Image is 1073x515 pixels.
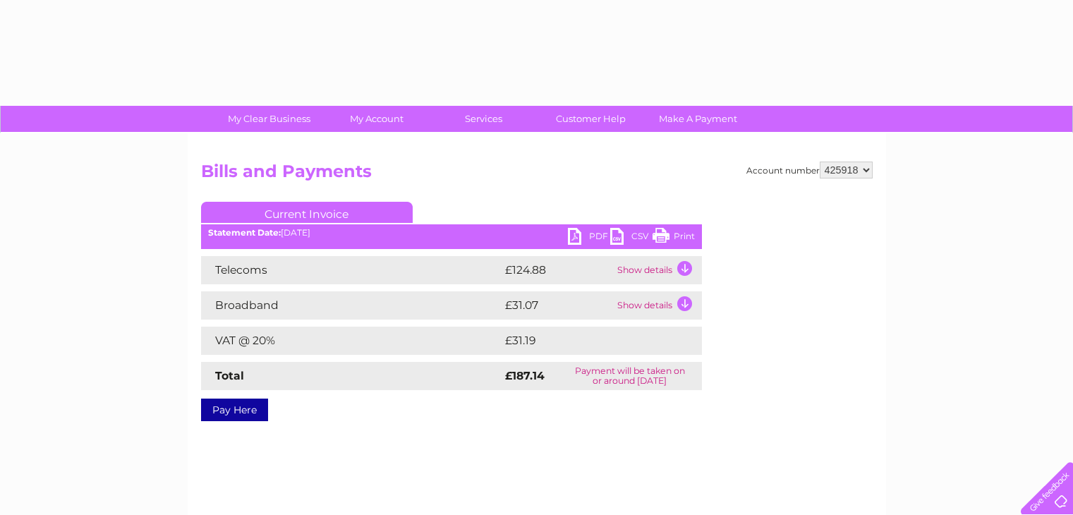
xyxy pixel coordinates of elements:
a: Customer Help [533,106,649,132]
td: £124.88 [502,256,614,284]
td: Payment will be taken on or around [DATE] [558,362,701,390]
a: CSV [610,228,653,248]
td: VAT @ 20% [201,327,502,355]
a: Services [425,106,542,132]
div: [DATE] [201,228,702,238]
td: Show details [614,256,702,284]
a: My Account [318,106,435,132]
a: Pay Here [201,399,268,421]
a: My Clear Business [211,106,327,132]
strong: Total [215,369,244,382]
strong: £187.14 [505,369,545,382]
td: Telecoms [201,256,502,284]
b: Statement Date: [208,227,281,238]
a: Current Invoice [201,202,413,223]
div: Account number [746,162,873,178]
a: Make A Payment [640,106,756,132]
td: Broadband [201,291,502,320]
a: PDF [568,228,610,248]
h2: Bills and Payments [201,162,873,188]
td: £31.19 [502,327,671,355]
td: £31.07 [502,291,614,320]
a: Print [653,228,695,248]
td: Show details [614,291,702,320]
